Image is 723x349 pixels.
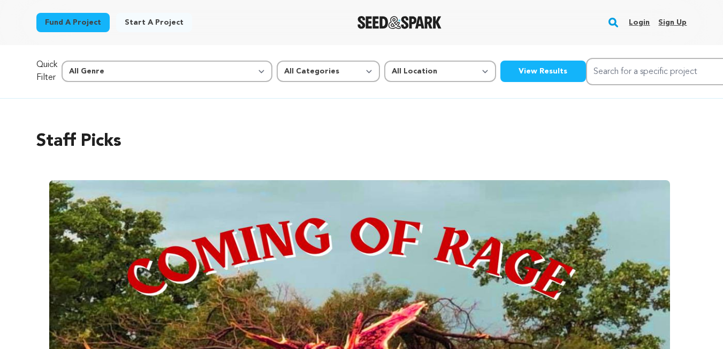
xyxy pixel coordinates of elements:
h2: Staff Picks [36,129,687,154]
a: Login [629,14,650,31]
a: Start a project [116,13,192,32]
button: View Results [500,61,586,82]
p: Quick Filter [36,58,57,84]
img: Seed&Spark Logo Dark Mode [357,16,442,29]
a: Seed&Spark Homepage [357,16,442,29]
a: Fund a project [36,13,110,32]
a: Sign up [658,14,687,31]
